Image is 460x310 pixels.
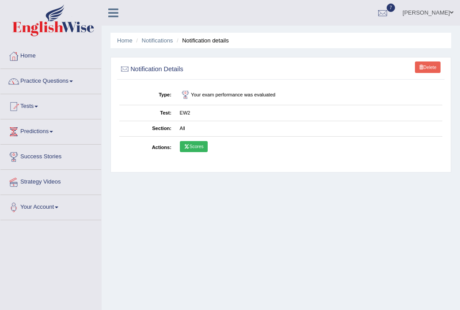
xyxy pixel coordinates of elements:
th: Actions [119,137,176,158]
span: 7 [387,4,395,12]
a: Home [117,37,133,44]
a: Practice Questions [0,69,101,91]
a: Scores [180,141,208,153]
h2: Notification Details [119,64,320,75]
th: Section [119,121,176,136]
td: All [175,121,442,136]
li: Notification details [175,36,229,45]
a: Your Account [0,195,101,217]
a: Notifications [142,37,173,44]
a: Home [0,44,101,66]
th: Test [119,105,176,121]
th: Type [119,85,176,105]
a: Success Stories [0,145,101,167]
a: Predictions [0,119,101,142]
a: Delete [415,61,441,73]
td: Your exam performance was evaluated [175,85,442,105]
a: Strategy Videos [0,170,101,192]
a: Tests [0,94,101,116]
td: EW2 [175,105,442,121]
